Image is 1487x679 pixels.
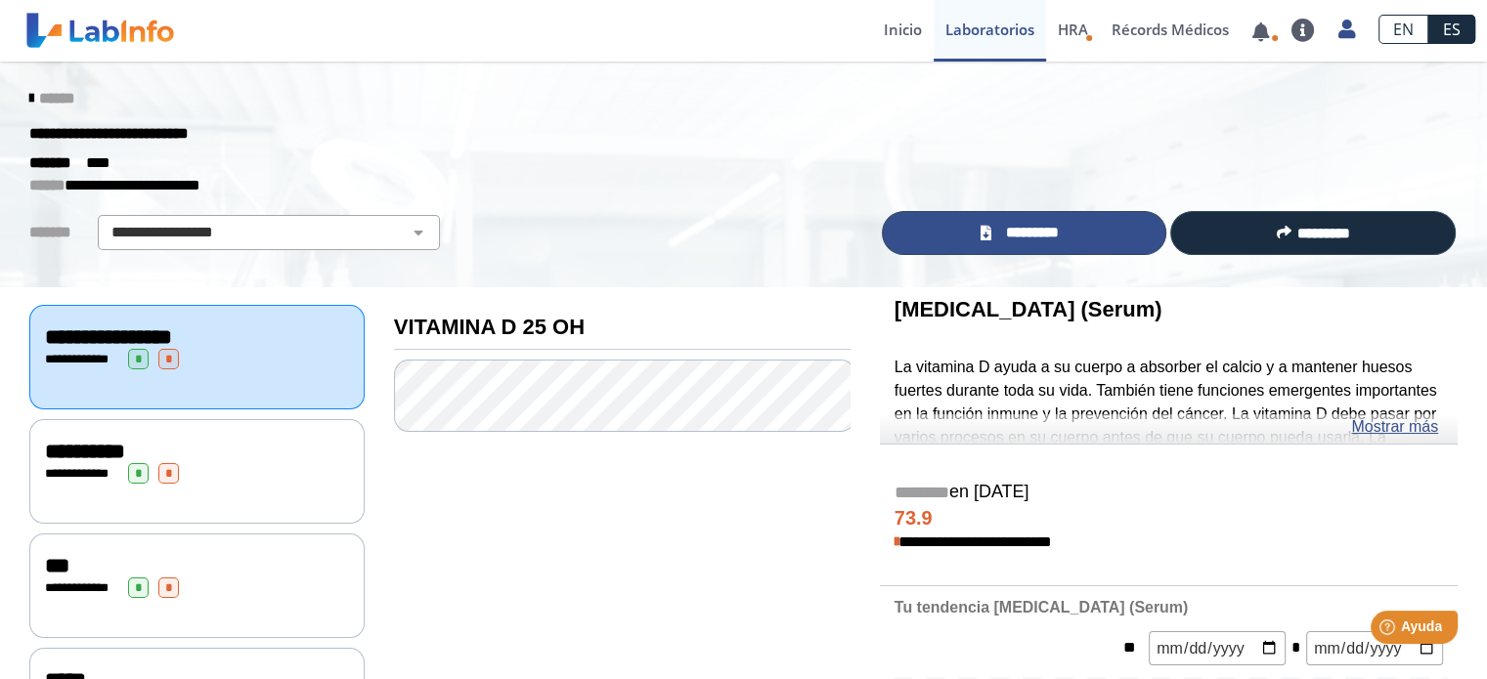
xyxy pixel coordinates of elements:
h4: 73.9 [895,507,1443,530]
a: ES [1428,15,1475,44]
input: mm/dd/yyyy [1306,631,1443,665]
b: [MEDICAL_DATA] (Serum) [895,297,1162,321]
a: Mostrar más [1351,415,1438,439]
iframe: Help widget launcher [1313,603,1465,658]
h5: en [DATE] [895,482,1443,504]
input: mm/dd/yyyy [1149,631,1286,665]
b: VITAMINA D 25 OH [394,315,585,339]
p: La vitamina D ayuda a su cuerpo a absorber el calcio y a mantener huesos fuertes durante toda su ... [895,356,1443,589]
a: EN [1378,15,1428,44]
b: Tu tendencia [MEDICAL_DATA] (Serum) [895,599,1188,615]
span: HRA [1058,20,1088,39]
